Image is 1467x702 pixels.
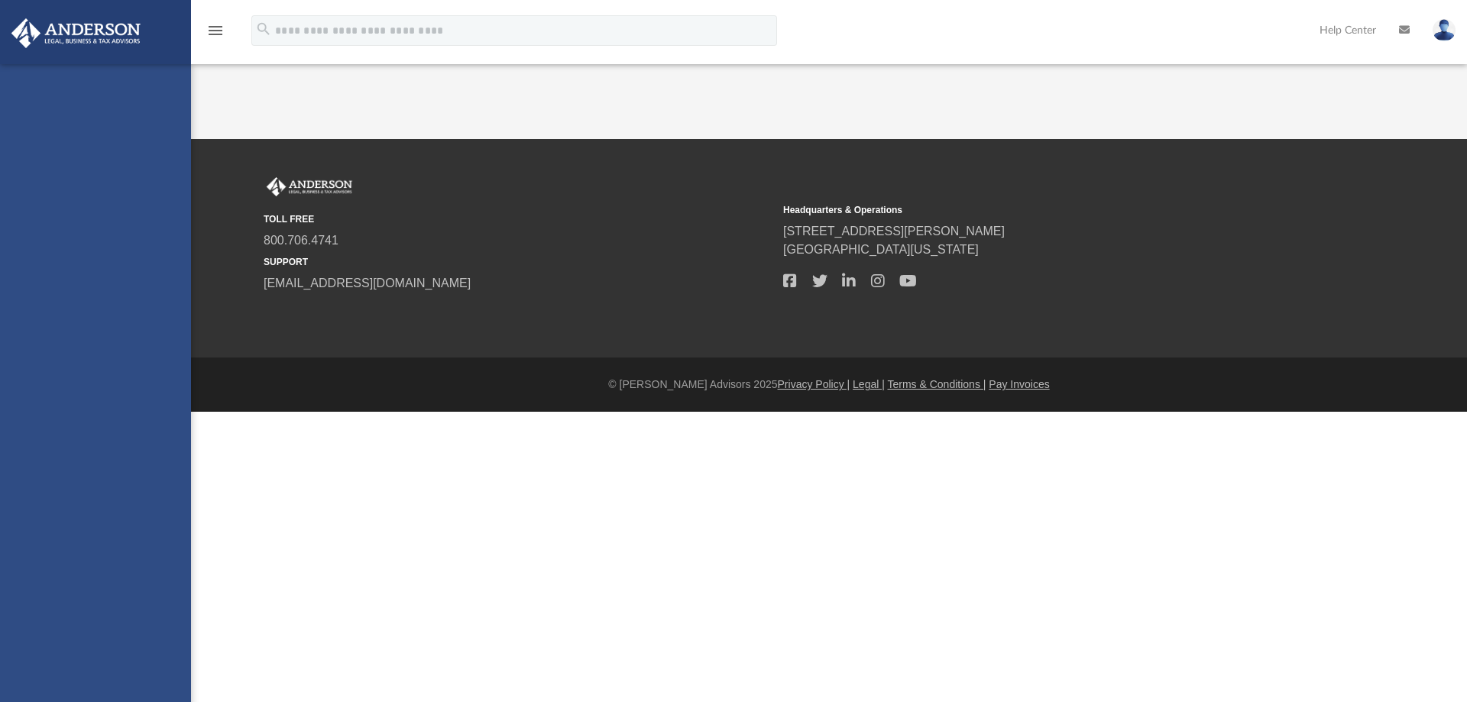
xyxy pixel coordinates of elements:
img: Anderson Advisors Platinum Portal [7,18,145,48]
a: Pay Invoices [989,378,1049,390]
a: [STREET_ADDRESS][PERSON_NAME] [783,225,1005,238]
small: SUPPORT [264,255,772,269]
a: [EMAIL_ADDRESS][DOMAIN_NAME] [264,277,471,290]
small: Headquarters & Operations [783,203,1292,217]
a: menu [206,29,225,40]
div: © [PERSON_NAME] Advisors 2025 [191,377,1467,393]
a: 800.706.4741 [264,234,338,247]
a: Privacy Policy | [778,378,850,390]
a: Legal | [853,378,885,390]
i: search [255,21,272,37]
i: menu [206,21,225,40]
a: [GEOGRAPHIC_DATA][US_STATE] [783,243,979,256]
img: Anderson Advisors Platinum Portal [264,177,355,197]
a: Terms & Conditions | [888,378,986,390]
small: TOLL FREE [264,212,772,226]
img: User Pic [1433,19,1456,41]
